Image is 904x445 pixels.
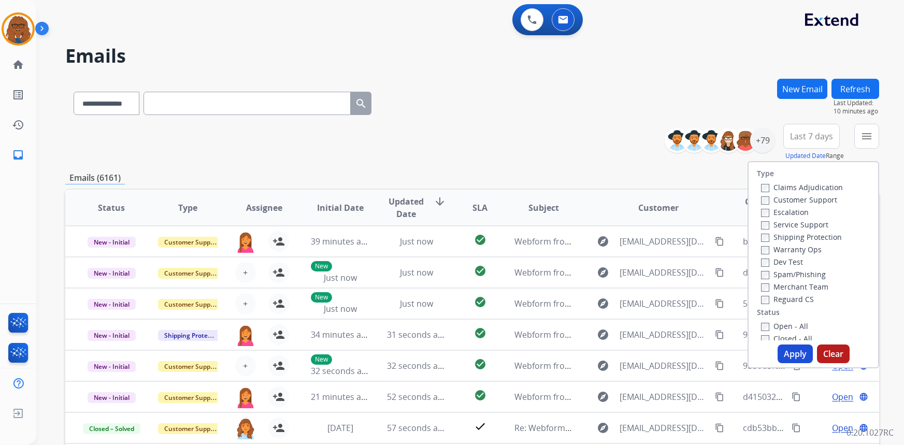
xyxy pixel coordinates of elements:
span: Updated Date [387,195,425,220]
span: 21 minutes ago [311,391,371,403]
span: New - Initial [88,392,136,403]
mat-icon: content_copy [715,268,724,277]
span: New - Initial [88,268,136,279]
label: Service Support [761,220,828,229]
mat-icon: explore [597,297,609,310]
mat-icon: content_copy [715,299,724,308]
mat-icon: explore [597,266,609,279]
img: agent-avatar [235,324,256,346]
span: 39 minutes ago [311,236,371,247]
mat-icon: person_add [272,235,285,248]
input: Closed - All [761,335,769,343]
span: Type [178,202,197,214]
input: Warranty Ops [761,246,769,254]
mat-icon: check_circle [474,389,486,401]
mat-icon: explore [597,391,609,403]
button: Updated Date [785,152,826,160]
span: Just now [324,303,357,314]
span: Shipping Protection [158,330,229,341]
mat-icon: history [12,119,24,131]
span: + [243,266,248,279]
span: Assignee [246,202,282,214]
span: [EMAIL_ADDRESS][DOMAIN_NAME] [620,391,710,403]
mat-icon: arrow_downward [434,195,446,208]
span: Customer Support [158,299,225,310]
input: Spam/Phishing [761,271,769,279]
mat-icon: content_copy [792,423,801,433]
span: Open [832,391,853,403]
span: Webform from [EMAIL_ADDRESS][DOMAIN_NAME] on [DATE] [514,329,749,340]
img: agent-avatar [235,386,256,408]
span: Range [785,151,844,160]
img: agent-avatar [235,231,256,253]
span: b47ae3d6-407d-4a29-b487-668abbecfeee [743,236,903,247]
span: d4150326-dd94-4885-aaf4-c208c693d7ab [743,391,902,403]
label: Dev Test [761,257,803,267]
label: Closed - All [761,334,812,343]
input: Escalation [761,209,769,217]
span: 52 seconds ago [387,391,448,403]
span: Customer Support [158,237,225,248]
input: Service Support [761,221,769,229]
span: [EMAIL_ADDRESS][DOMAIN_NAME] [620,422,710,434]
mat-icon: check_circle [474,234,486,246]
span: Webform from [EMAIL_ADDRESS][DOMAIN_NAME] on [DATE] [514,236,749,247]
span: Customer Support [158,268,225,279]
span: Customer Support [158,392,225,403]
span: New - Initial [88,237,136,248]
img: agent-avatar [235,418,256,439]
span: Re: Webform from [PERSON_NAME][EMAIL_ADDRESS][DOMAIN_NAME] on [DATE] [514,422,827,434]
mat-icon: content_copy [715,237,724,246]
input: Merchant Team [761,283,769,292]
mat-icon: menu [860,130,873,142]
mat-icon: person_add [272,360,285,372]
mat-icon: content_copy [792,392,801,401]
label: Merchant Team [761,282,828,292]
mat-icon: person_add [272,297,285,310]
span: de6d0525-a0e1-476f-946c-7fbc508c093f [743,267,896,278]
span: Webform from [EMAIL_ADDRESS][DOMAIN_NAME] on [DATE] [514,360,749,371]
span: Closed – Solved [83,423,140,434]
span: 10 minutes ago [834,107,879,116]
span: 34 minutes ago [311,329,371,340]
span: Webform from [EMAIL_ADDRESS][DOMAIN_NAME] on [DATE] [514,267,749,278]
input: Shipping Protection [761,234,769,242]
span: Customer Support [158,361,225,372]
mat-icon: content_copy [715,361,724,370]
span: Just now [400,298,433,309]
button: + [235,262,256,283]
label: Claims Adjudication [761,182,843,192]
span: New - Initial [88,330,136,341]
mat-icon: check_circle [474,296,486,308]
mat-icon: person_add [272,422,285,434]
span: + [243,297,248,310]
mat-icon: inbox [12,149,24,161]
mat-icon: person_add [272,328,285,341]
span: + [243,360,248,372]
span: Initial Date [317,202,364,214]
span: Conversation ID [743,195,802,220]
span: New - Initial [88,299,136,310]
span: Webform from [EMAIL_ADDRESS][DOMAIN_NAME] on [DATE] [514,298,749,309]
button: New Email [777,79,827,99]
mat-icon: explore [597,235,609,248]
span: Customer Support [158,423,225,434]
mat-icon: language [859,392,868,401]
input: Dev Test [761,259,769,267]
p: New [311,354,332,365]
div: +79 [750,128,775,153]
span: New - Initial [88,361,136,372]
mat-icon: person_add [272,266,285,279]
label: Open - All [761,321,808,331]
h2: Emails [65,46,879,66]
span: 31 seconds ago [387,329,448,340]
button: + [235,355,256,376]
mat-icon: check_circle [474,265,486,277]
mat-icon: person_add [272,391,285,403]
span: [EMAIL_ADDRESS][DOMAIN_NAME] [620,297,710,310]
mat-icon: content_copy [715,330,724,339]
span: 9b50d5fc-30ba-47d5-b742-c7f7e5b55cf7 [743,360,898,371]
mat-icon: check_circle [474,358,486,370]
label: Escalation [761,207,809,217]
span: 32 seconds ago [311,365,371,377]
